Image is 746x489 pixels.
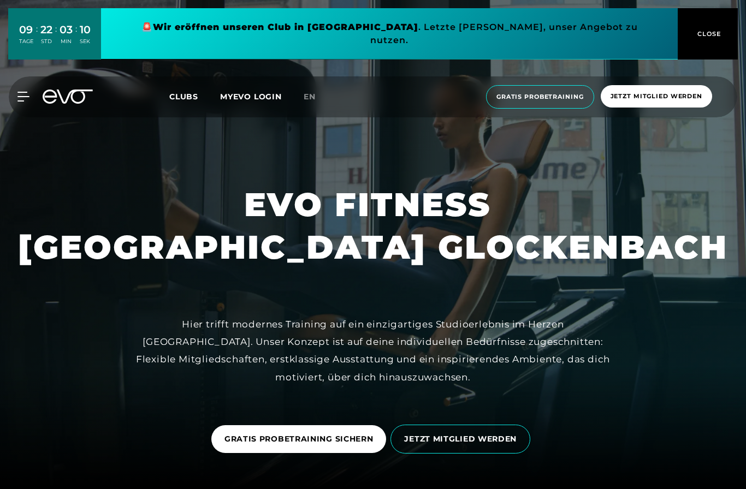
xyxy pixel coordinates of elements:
[611,92,702,101] span: Jetzt Mitglied werden
[55,23,57,52] div: :
[36,23,38,52] div: :
[304,92,316,102] span: en
[80,22,91,38] div: 10
[169,91,220,102] a: Clubs
[40,38,52,45] div: STD
[304,91,329,103] a: en
[695,29,721,39] span: CLOSE
[597,85,715,109] a: Jetzt Mitglied werden
[19,38,33,45] div: TAGE
[496,92,584,102] span: Gratis Probetraining
[60,22,73,38] div: 03
[80,38,91,45] div: SEK
[390,416,535,462] a: JETZT MITGLIED WERDEN
[211,417,391,461] a: GRATIS PROBETRAINING SICHERN
[224,433,374,445] span: GRATIS PROBETRAINING SICHERN
[483,85,597,109] a: Gratis Probetraining
[18,183,728,269] h1: EVO FITNESS [GEOGRAPHIC_DATA] GLOCKENBACH
[19,22,33,38] div: 09
[220,92,282,102] a: MYEVO LOGIN
[75,23,77,52] div: :
[404,433,517,445] span: JETZT MITGLIED WERDEN
[127,315,619,386] div: Hier trifft modernes Training auf ein einzigartiges Studioerlebnis im Herzen [GEOGRAPHIC_DATA]. U...
[40,22,52,38] div: 22
[169,92,198,102] span: Clubs
[60,38,73,45] div: MIN
[678,8,738,59] button: CLOSE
